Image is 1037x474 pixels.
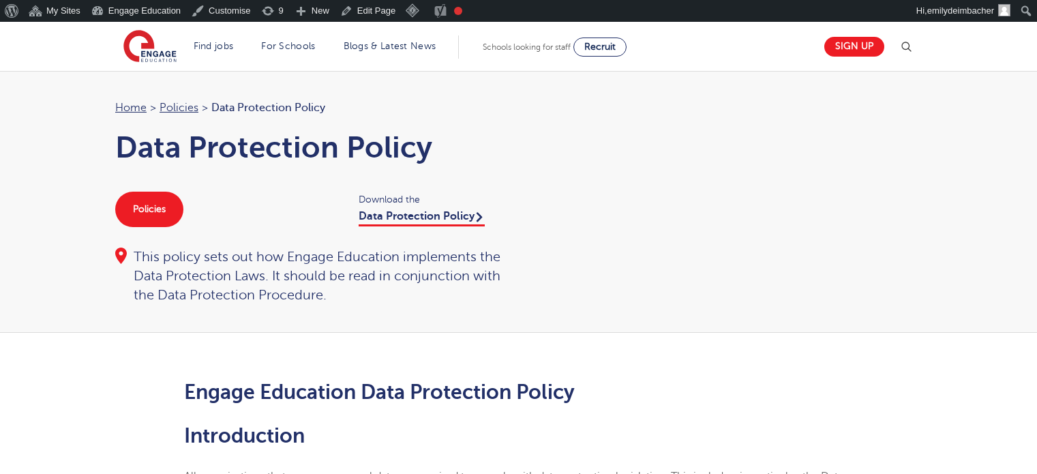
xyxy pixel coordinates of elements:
[927,5,994,16] span: emilydeimbacher
[115,192,183,227] a: Policies
[211,99,325,117] span: Data Protection Policy
[184,381,853,404] h2: Engage Education Data Protection Policy
[115,102,147,114] a: Home
[344,41,436,51] a: Blogs & Latest News
[824,37,884,57] a: Sign up
[150,102,156,114] span: >
[123,30,177,64] img: Engage Education
[261,41,315,51] a: For Schools
[160,102,198,114] a: Policies
[115,99,505,117] nav: breadcrumb
[359,210,485,226] a: Data Protection Policy
[483,42,571,52] span: Schools looking for staff
[573,38,627,57] a: Recruit
[454,7,462,15] div: Focus keyphrase not set
[184,424,853,447] h2: Introduction
[115,248,505,305] div: This policy sets out how Engage Education implements the Data Protection Laws. It should be read ...
[194,41,234,51] a: Find jobs
[359,192,505,207] span: Download the
[584,42,616,52] span: Recruit
[115,130,505,164] h1: Data Protection Policy
[202,102,208,114] span: >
